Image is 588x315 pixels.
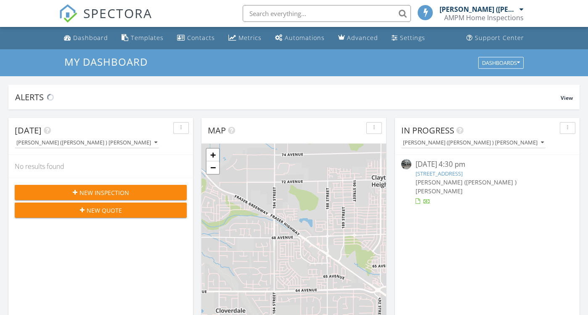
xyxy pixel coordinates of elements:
span: SPECTORA [83,4,152,22]
button: Dashboards [478,57,524,69]
a: Automations (Basic) [272,30,328,46]
div: Support Center [475,34,524,42]
a: Zoom in [207,149,219,161]
div: Alerts [15,91,561,103]
a: Metrics [225,30,265,46]
a: Support Center [463,30,527,46]
input: Search everything... [243,5,411,22]
img: The Best Home Inspection Software - Spectora [59,4,77,23]
button: New Quote [15,203,187,218]
span: [PERSON_NAME] ([PERSON_NAME] ) [PERSON_NAME] [416,178,516,195]
div: [DATE] 4:30 pm [416,159,559,170]
span: In Progress [401,125,454,136]
a: [STREET_ADDRESS] [416,170,463,177]
span: View [561,94,573,101]
img: streetview [401,159,411,169]
div: [PERSON_NAME] ([PERSON_NAME] ) [PERSON_NAME] [16,140,157,146]
span: [DATE] [15,125,42,136]
a: SPECTORA [59,11,152,29]
span: New Inspection [79,188,129,197]
button: [PERSON_NAME] ([PERSON_NAME] ) [PERSON_NAME] [401,137,546,149]
a: Dashboard [61,30,111,46]
a: Advanced [335,30,381,46]
div: [PERSON_NAME] ([PERSON_NAME] ) [PERSON_NAME] [403,140,544,146]
span: New Quote [87,206,122,215]
div: Dashboards [482,60,520,66]
span: My Dashboard [64,55,148,69]
div: Settings [400,34,425,42]
div: No results found [8,155,193,178]
div: Templates [131,34,164,42]
a: Contacts [174,30,218,46]
div: Advanced [347,34,378,42]
div: Metrics [238,34,262,42]
div: [PERSON_NAME] ([PERSON_NAME] ) [PERSON_NAME] [440,5,517,13]
a: [DATE] 4:30 pm [STREET_ADDRESS] [PERSON_NAME] ([PERSON_NAME] ) [PERSON_NAME] [401,159,573,206]
a: Zoom out [207,161,219,174]
a: Settings [388,30,429,46]
button: [PERSON_NAME] ([PERSON_NAME] ) [PERSON_NAME] [15,137,159,149]
div: AMPM Home Inspections [444,13,524,22]
div: Contacts [187,34,215,42]
button: New Inspection [15,185,187,200]
div: Dashboard [73,34,108,42]
span: Map [208,125,226,136]
a: Templates [118,30,167,46]
div: Automations [285,34,325,42]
